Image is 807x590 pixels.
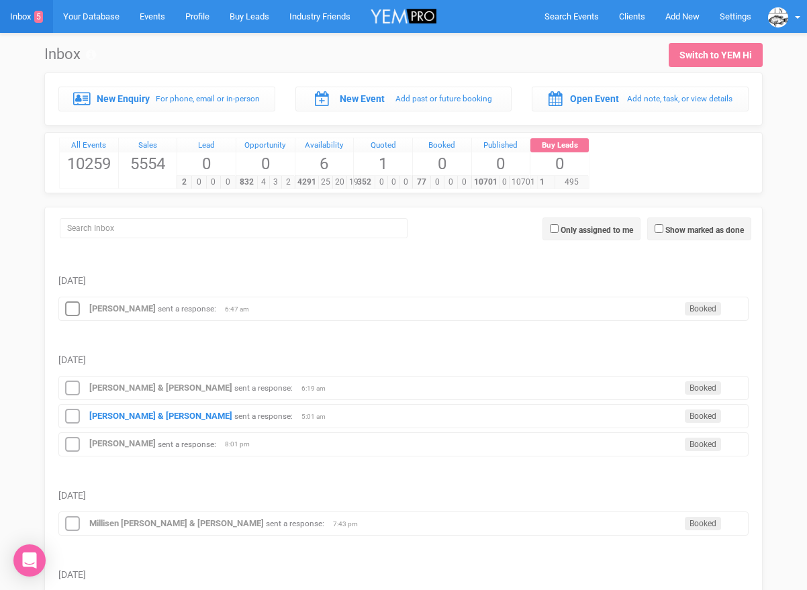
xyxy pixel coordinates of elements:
[60,218,408,238] input: Search Inbox
[685,381,721,395] span: Booked
[354,138,412,153] a: Quoted
[89,411,232,421] a: [PERSON_NAME] & [PERSON_NAME]
[561,224,633,236] label: Only assigned to me
[679,48,752,62] div: Switch to YEM Hi
[281,176,294,189] span: 2
[685,302,721,315] span: Booked
[570,92,619,105] label: Open Event
[340,92,385,105] label: New Event
[58,570,749,580] h5: [DATE]
[295,87,512,111] a: New Event Add past or future booking
[509,176,538,189] span: 10701
[89,438,156,448] a: [PERSON_NAME]
[89,303,156,313] a: [PERSON_NAME]
[500,176,510,189] span: 0
[346,176,361,189] span: 19
[158,439,216,448] small: sent a response:
[44,46,96,62] h1: Inbox
[295,138,354,153] a: Availability
[395,94,492,103] small: Add past or future booking
[269,176,282,189] span: 3
[34,11,43,23] span: 5
[544,11,599,21] span: Search Events
[89,518,264,528] a: Millisen [PERSON_NAME] & [PERSON_NAME]
[413,138,471,153] a: Booked
[60,138,118,153] a: All Events
[333,520,367,529] span: 7:43 pm
[354,152,412,175] span: 1
[318,176,333,189] span: 25
[177,176,192,189] span: 2
[530,138,589,153] a: Buy Leads
[387,176,400,189] span: 0
[685,409,721,423] span: Booked
[301,412,335,422] span: 5:01 am
[399,176,412,189] span: 0
[627,94,732,103] small: Add note, task, or view details
[236,176,258,189] span: 832
[158,304,216,313] small: sent a response:
[353,176,375,189] span: 352
[177,152,236,175] span: 0
[225,305,258,314] span: 6:47 am
[530,152,589,175] span: 0
[58,355,749,365] h5: [DATE]
[177,138,236,153] a: Lead
[665,11,700,21] span: Add New
[225,440,258,449] span: 8:01 pm
[58,276,749,286] h5: [DATE]
[234,411,293,421] small: sent a response:
[555,176,589,189] span: 495
[220,176,236,189] span: 0
[119,152,177,175] span: 5554
[669,43,763,67] a: Switch to YEM Hi
[471,176,500,189] span: 10701
[412,176,431,189] span: 77
[665,224,744,236] label: Show marked as done
[266,519,324,528] small: sent a response:
[332,176,347,189] span: 20
[532,87,749,111] a: Open Event Add note, task, or view details
[413,152,471,175] span: 0
[119,138,177,153] a: Sales
[13,544,46,577] div: Open Intercom Messenger
[295,176,319,189] span: 4291
[58,491,749,501] h5: [DATE]
[472,138,530,153] a: Published
[206,176,222,189] span: 0
[234,383,293,393] small: sent a response:
[89,383,232,393] a: [PERSON_NAME] & [PERSON_NAME]
[685,517,721,530] span: Booked
[236,152,295,175] span: 0
[530,176,555,189] span: 1
[301,384,335,393] span: 6:19 am
[685,438,721,451] span: Booked
[619,11,645,21] span: Clients
[58,87,275,111] a: New Enquiry For phone, email or in-person
[97,92,150,105] label: New Enquiry
[375,176,387,189] span: 0
[60,152,118,175] span: 10259
[457,176,471,189] span: 0
[236,138,295,153] a: Opportunity
[156,94,260,103] small: For phone, email or in-person
[191,176,207,189] span: 0
[444,176,458,189] span: 0
[472,152,530,175] span: 0
[430,176,444,189] span: 0
[295,152,354,175] span: 6
[768,7,788,28] img: data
